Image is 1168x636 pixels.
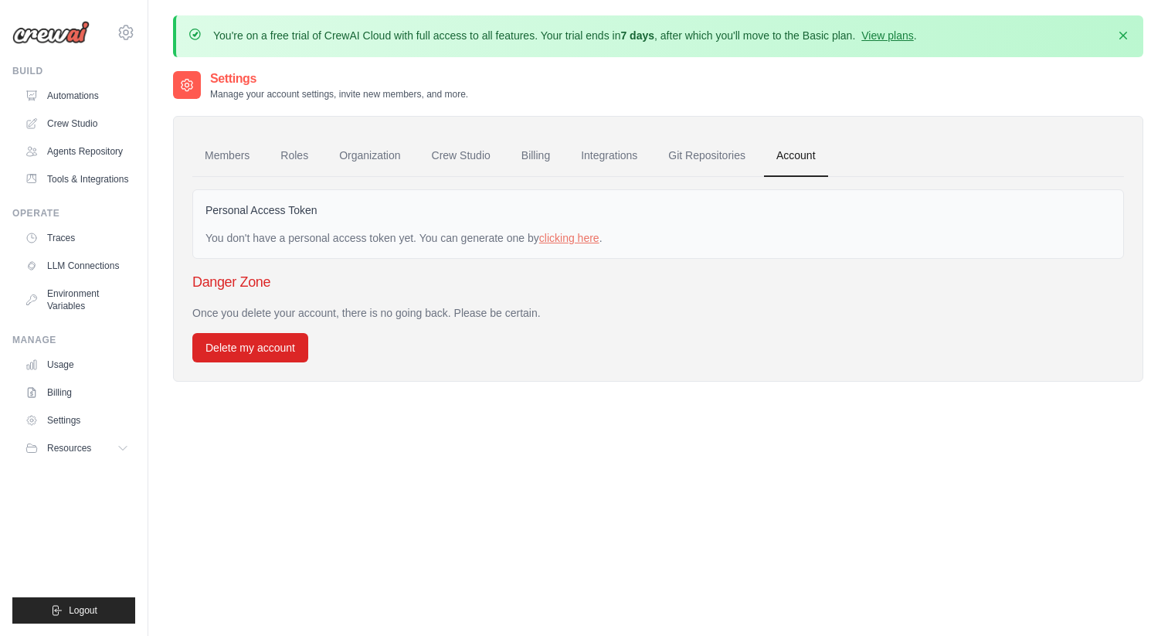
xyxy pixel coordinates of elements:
[19,352,135,377] a: Usage
[192,135,262,177] a: Members
[764,135,828,177] a: Account
[12,334,135,346] div: Manage
[19,111,135,136] a: Crew Studio
[210,88,468,100] p: Manage your account settings, invite new members, and more.
[861,29,913,42] a: View plans
[19,408,135,433] a: Settings
[327,135,413,177] a: Organization
[69,604,97,617] span: Logout
[205,202,317,218] label: Personal Access Token
[539,232,599,244] a: clicking here
[19,436,135,461] button: Resources
[19,380,135,405] a: Billing
[656,135,758,177] a: Git Repositories
[19,253,135,278] a: LLM Connections
[192,305,1124,321] p: Once you delete your account, there is no going back. Please be certain.
[19,83,135,108] a: Automations
[213,28,917,43] p: You're on a free trial of CrewAI Cloud with full access to all features. Your trial ends in , aft...
[12,65,135,77] div: Build
[205,230,1111,246] div: You don't have a personal access token yet. You can generate one by .
[620,29,654,42] strong: 7 days
[19,226,135,250] a: Traces
[12,21,90,44] img: Logo
[19,139,135,164] a: Agents Repository
[268,135,321,177] a: Roles
[19,167,135,192] a: Tools & Integrations
[419,135,503,177] a: Crew Studio
[12,207,135,219] div: Operate
[192,333,308,362] button: Delete my account
[19,281,135,318] a: Environment Variables
[12,597,135,624] button: Logout
[192,271,1124,293] h3: Danger Zone
[47,442,91,454] span: Resources
[569,135,650,177] a: Integrations
[509,135,562,177] a: Billing
[210,70,468,88] h2: Settings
